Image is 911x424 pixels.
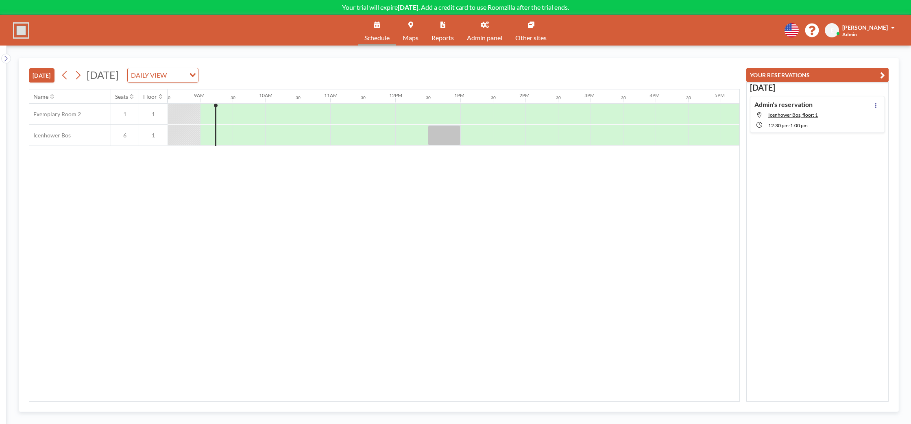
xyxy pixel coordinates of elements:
span: 6 [111,132,139,139]
a: Maps [396,15,425,46]
div: 30 [491,95,496,100]
span: 1:00 PM [790,122,808,128]
div: 4PM [649,92,660,98]
div: 12PM [389,92,402,98]
a: Admin panel [460,15,509,46]
span: 1 [111,111,139,118]
b: [DATE] [398,3,418,11]
span: Reports [432,35,454,41]
span: Icenhower Bos, floor: 1 [768,112,818,118]
span: Admin [842,31,857,37]
img: organization-logo [13,22,29,39]
span: Exemplary Room 2 [29,111,81,118]
a: Other sites [509,15,553,46]
div: 30 [231,95,235,100]
a: Schedule [358,15,396,46]
span: [DATE] [87,69,119,81]
span: 1 [139,111,168,118]
div: 30 [361,95,366,100]
div: 30 [426,95,431,100]
span: - [789,122,790,128]
span: 12:30 PM [768,122,789,128]
span: E [830,27,834,34]
div: 30 [686,95,691,100]
span: 1 [139,132,168,139]
div: 2PM [519,92,530,98]
button: YOUR RESERVATIONS [746,68,889,82]
div: 3PM [584,92,595,98]
div: Search for option [128,68,198,82]
div: 11AM [324,92,338,98]
span: Schedule [364,35,390,41]
div: 30 [556,95,561,100]
h4: Admin's reservation [754,100,813,109]
div: 9AM [194,92,205,98]
button: [DATE] [29,68,54,83]
a: Reports [425,15,460,46]
span: Admin panel [467,35,502,41]
span: Icenhower Bos [29,132,71,139]
div: 30 [296,95,301,100]
div: 30 [166,95,170,100]
div: Name [33,93,48,100]
div: 30 [621,95,626,100]
input: Search for option [169,70,185,80]
div: Floor [143,93,157,100]
span: Maps [403,35,418,41]
span: [PERSON_NAME] [842,24,888,31]
span: DAILY VIEW [129,70,168,80]
span: Other sites [515,35,547,41]
div: 5PM [715,92,725,98]
h3: [DATE] [750,83,885,93]
div: 1PM [454,92,464,98]
div: Seats [115,93,128,100]
div: 10AM [259,92,272,98]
